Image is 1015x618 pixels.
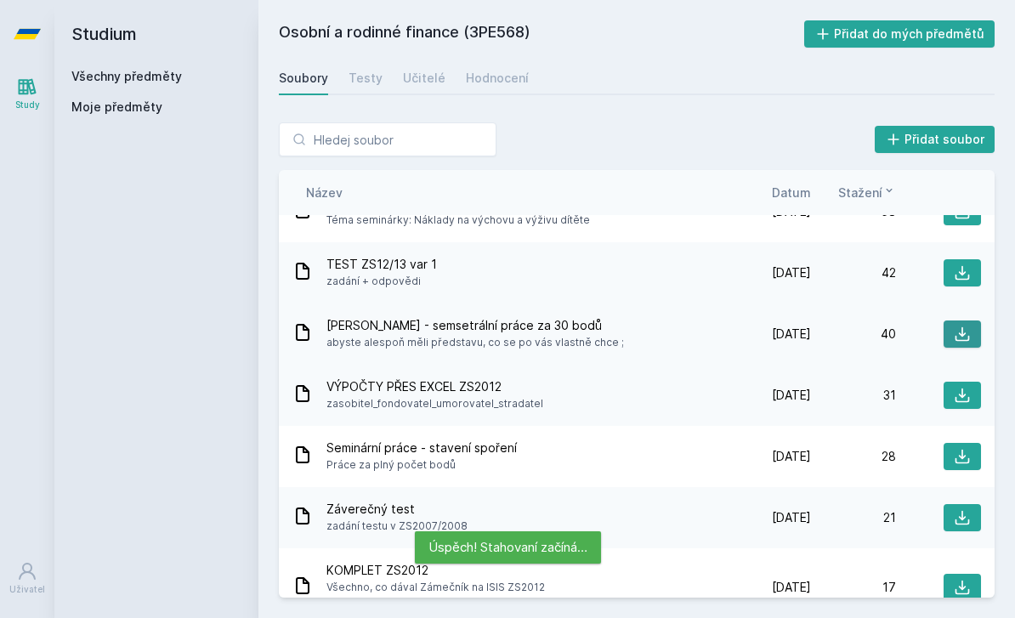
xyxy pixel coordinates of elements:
[772,387,811,404] span: [DATE]
[811,387,896,404] div: 31
[772,184,811,201] button: Datum
[326,317,624,334] span: [PERSON_NAME] - semsetrální práce za 30 bodů
[811,509,896,526] div: 21
[326,579,719,613] span: Všechno, co dával Zámečník na ISIS ZS2012 (Přednášky,Příklad,Vzorce,Témata semestr. práce)
[772,448,811,465] span: [DATE]
[811,264,896,281] div: 42
[326,439,517,456] span: Seminární práce - stavení spoření
[811,579,896,596] div: 17
[811,448,896,465] div: 28
[326,334,624,351] span: abyste alespoň měli představu, co se po vás vlastně chce ;
[349,70,383,87] div: Testy
[279,70,328,87] div: Soubory
[349,61,383,95] a: Testy
[326,212,590,229] span: Téma seminárky: Náklady na výchovu a výživu dítěte
[9,583,45,596] div: Uživatel
[3,553,51,604] a: Uživatel
[838,184,882,201] span: Stažení
[811,326,896,343] div: 40
[838,184,896,201] button: Stažení
[326,456,517,473] span: Práce za plný počet bodů
[326,562,719,579] span: KOMPLET ZS2012
[403,70,445,87] div: Učitelé
[875,126,995,153] button: Přidat soubor
[466,61,529,95] a: Hodnocení
[326,518,468,535] span: zadání testu v ZS2007/2008
[326,273,437,290] span: zadání + odpovědi
[772,579,811,596] span: [DATE]
[326,501,468,518] span: Záverečný test
[772,509,811,526] span: [DATE]
[326,378,543,395] span: VÝPOČTY PŘES EXCEL ZS2012
[403,61,445,95] a: Učitelé
[772,326,811,343] span: [DATE]
[279,122,496,156] input: Hledej soubor
[15,99,40,111] div: Study
[279,61,328,95] a: Soubory
[326,256,437,273] span: TEST ZS12/13 var 1
[772,264,811,281] span: [DATE]
[279,20,804,48] h2: Osobní a rodinné finance (3PE568)
[415,531,601,564] div: Úspěch! Stahovaní začíná…
[3,68,51,120] a: Study
[326,395,543,412] span: zasobitel_fondovatel_umorovatel_stradatel
[466,70,529,87] div: Hodnocení
[71,69,182,83] a: Všechny předměty
[71,99,162,116] span: Moje předměty
[306,184,343,201] button: Název
[804,20,995,48] button: Přidat do mých předmětů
